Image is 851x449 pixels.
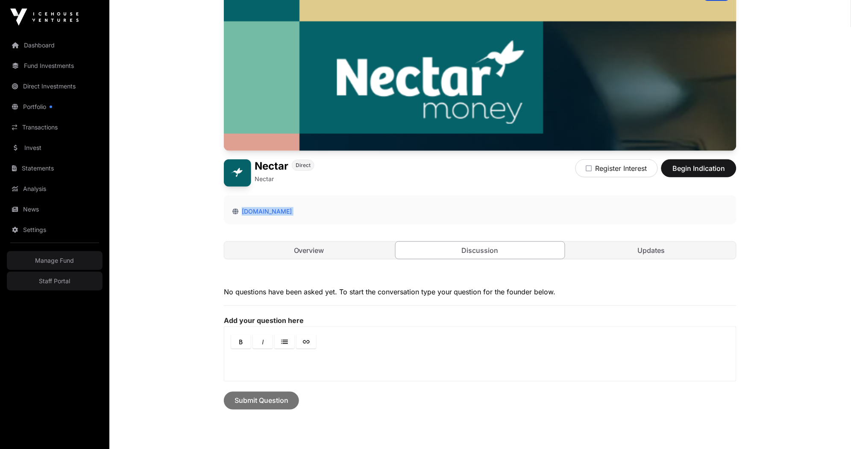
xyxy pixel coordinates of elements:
[296,162,311,169] span: Direct
[808,408,851,449] iframe: Chat Widget
[10,9,79,26] img: Icehouse Ventures Logo
[661,159,737,177] button: Begin Indication
[7,97,103,116] a: Portfolio
[255,175,274,183] p: Nectar
[238,208,292,215] a: [DOMAIN_NAME]
[7,200,103,219] a: News
[255,159,288,173] h1: Nectar
[672,163,726,173] span: Begin Indication
[661,168,737,176] a: Begin Indication
[275,335,294,349] a: Lists
[7,36,103,55] a: Dashboard
[7,118,103,137] a: Transactions
[224,287,737,297] p: No questions have been asked yet. To start the conversation type your question for the founder be...
[296,335,316,349] a: Link
[566,242,736,259] a: Updates
[7,138,103,157] a: Invest
[7,77,103,96] a: Direct Investments
[575,159,658,177] button: Register Interest
[7,179,103,198] a: Analysis
[7,272,103,291] a: Staff Portal
[7,56,103,75] a: Fund Investments
[395,241,566,259] a: Discussion
[253,335,273,349] a: Italic
[224,242,736,259] nav: Tabs
[224,159,251,187] img: Nectar
[7,159,103,178] a: Statements
[224,316,737,325] label: Add your question here
[7,220,103,239] a: Settings
[7,251,103,270] a: Manage Fund
[231,335,251,349] a: Bold
[224,242,394,259] a: Overview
